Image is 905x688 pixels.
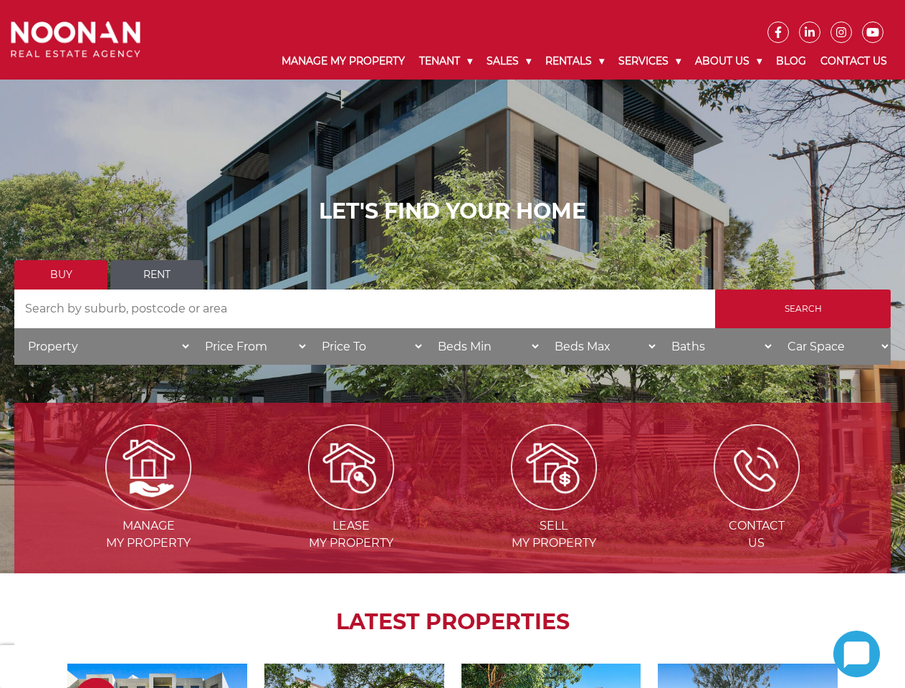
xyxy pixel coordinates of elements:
span: Contact Us [656,517,856,552]
span: Lease my Property [252,517,451,552]
a: About Us [688,43,769,80]
img: ICONS [714,424,800,510]
a: Manage my Property Managemy Property [49,459,249,550]
a: Contact Us [813,43,894,80]
a: Rent [110,260,203,290]
a: Lease my property Leasemy Property [252,459,451,550]
input: Search [715,290,891,328]
h2: LATEST PROPERTIES [50,609,855,635]
a: Services [611,43,688,80]
img: Manage my Property [105,424,191,510]
a: Rentals [538,43,611,80]
a: ICONS ContactUs [656,459,856,550]
a: Buy [14,260,107,290]
a: Manage My Property [274,43,412,80]
img: Lease my property [308,424,394,510]
a: Tenant [412,43,479,80]
input: Search by suburb, postcode or area [14,290,715,328]
a: Sales [479,43,538,80]
span: Manage my Property [49,517,249,552]
h1: LET'S FIND YOUR HOME [14,199,891,224]
a: Blog [769,43,813,80]
span: Sell my Property [454,517,654,552]
img: Sell my property [511,424,597,510]
a: Sell my property Sellmy Property [454,459,654,550]
img: Noonan Real Estate Agency [11,21,140,57]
